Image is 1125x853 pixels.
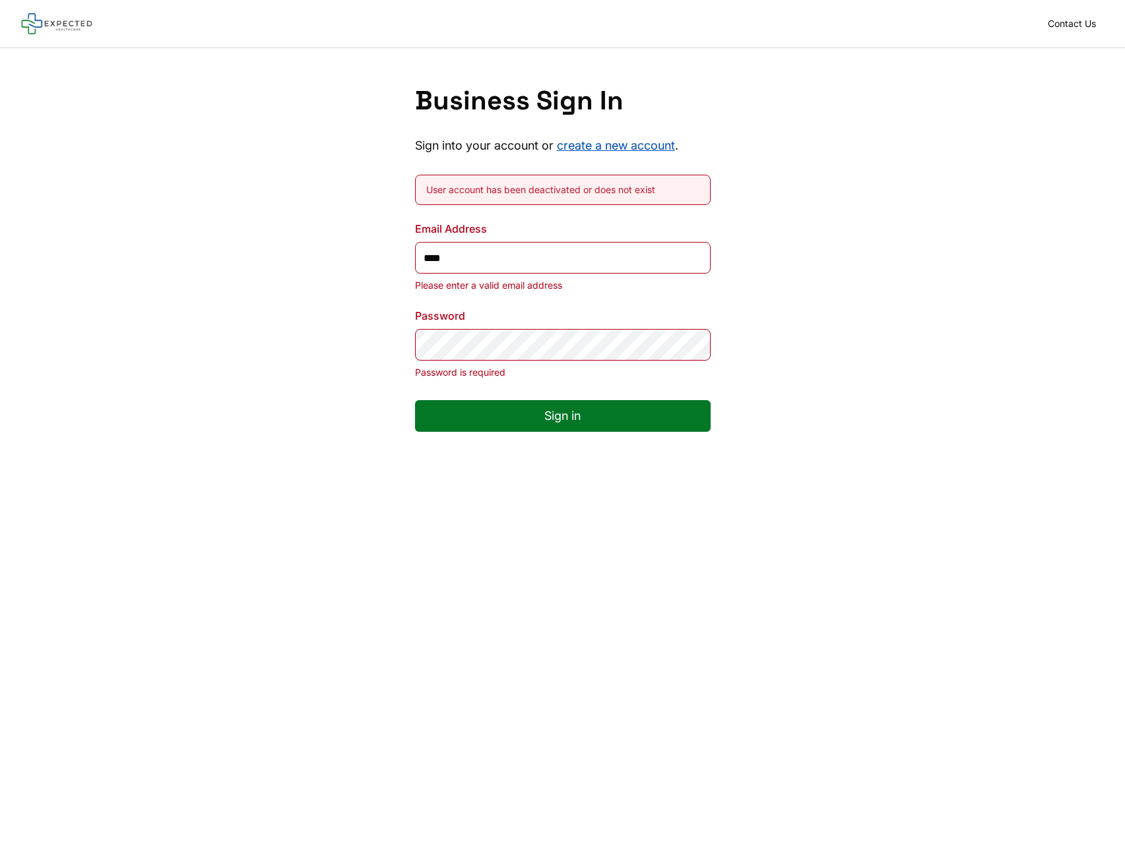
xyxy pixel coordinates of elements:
a: Contact Us [1040,15,1104,33]
p: Password is required [415,366,711,379]
label: Password [415,308,711,324]
p: Please enter a valid email address [415,279,711,292]
label: Email Address [415,221,711,237]
a: create a new account [557,138,675,152]
h1: Business Sign In [415,85,711,117]
div: User account has been deactivated or does not exist [426,183,699,196]
p: Sign into your account or . [415,138,711,154]
button: Sign in [415,400,711,432]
